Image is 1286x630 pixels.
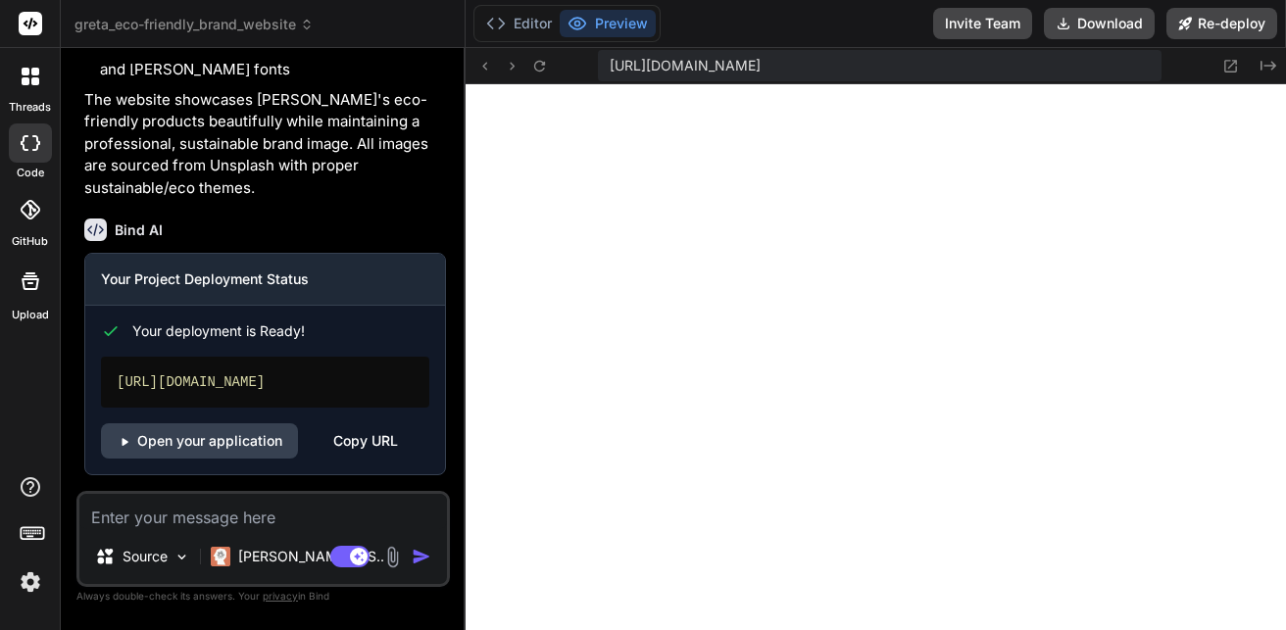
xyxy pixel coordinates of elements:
img: attachment [381,546,404,568]
button: Preview [560,10,656,37]
img: settings [14,565,47,599]
a: Open your application [101,423,298,459]
label: GitHub [12,233,48,250]
p: Always double-check its answers. Your in Bind [76,587,450,606]
button: Editor [478,10,560,37]
img: Pick Models [173,549,190,565]
button: Invite Team [933,8,1032,39]
p: The website showcases [PERSON_NAME]'s eco-friendly products beautifully while maintaining a profe... [84,89,446,200]
div: Copy URL [333,423,398,459]
h3: Your Project Deployment Status [101,269,429,289]
button: Download [1044,8,1155,39]
h6: Bind AI [115,220,163,240]
p: Source [123,547,168,566]
span: greta_eco-friendly_brand_website [74,15,314,34]
label: Upload [12,307,49,323]
label: code [17,165,44,181]
button: Re-deploy [1166,8,1277,39]
label: threads [9,99,51,116]
span: [URL][DOMAIN_NAME] [610,56,761,75]
span: Your deployment is Ready! [132,321,305,341]
span: privacy [263,590,298,602]
div: [URL][DOMAIN_NAME] [101,357,429,408]
p: [PERSON_NAME] 4 S.. [238,547,384,566]
img: icon [412,547,431,566]
img: Claude 4 Sonnet [211,547,230,566]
